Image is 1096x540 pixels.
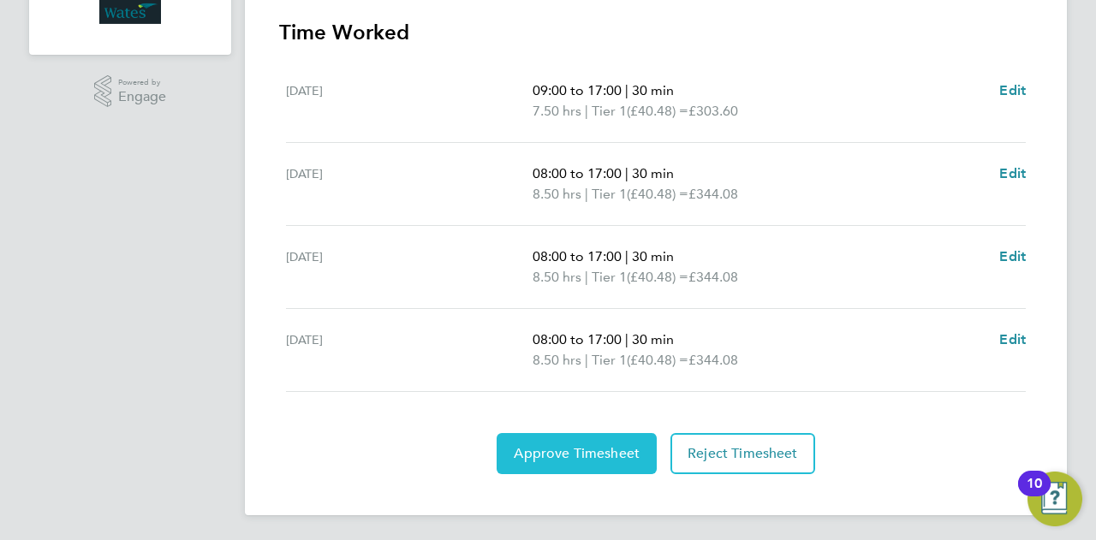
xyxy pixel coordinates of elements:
[999,165,1026,181] span: Edit
[632,165,674,181] span: 30 min
[688,186,738,202] span: £344.08
[533,82,622,98] span: 09:00 to 17:00
[592,101,627,122] span: Tier 1
[533,103,581,119] span: 7.50 hrs
[585,352,588,368] span: |
[632,331,674,347] span: 30 min
[1027,472,1082,526] button: Open Resource Center, 10 new notifications
[999,82,1026,98] span: Edit
[627,352,688,368] span: (£40.48) =
[999,248,1026,264] span: Edit
[627,186,688,202] span: (£40.48) =
[118,90,166,104] span: Engage
[286,329,533,371] div: [DATE]
[688,269,738,285] span: £344.08
[632,248,674,264] span: 30 min
[286,80,533,122] div: [DATE]
[688,445,798,462] span: Reject Timesheet
[670,433,815,474] button: Reject Timesheet
[497,433,657,474] button: Approve Timesheet
[533,186,581,202] span: 8.50 hrs
[514,445,640,462] span: Approve Timesheet
[533,248,622,264] span: 08:00 to 17:00
[533,165,622,181] span: 08:00 to 17:00
[592,267,627,288] span: Tier 1
[688,352,738,368] span: £344.08
[592,350,627,371] span: Tier 1
[625,82,628,98] span: |
[1027,484,1042,506] div: 10
[999,331,1026,347] span: Edit
[999,329,1026,350] a: Edit
[585,103,588,119] span: |
[585,269,588,285] span: |
[625,331,628,347] span: |
[627,269,688,285] span: (£40.48) =
[625,165,628,181] span: |
[632,82,674,98] span: 30 min
[286,246,533,288] div: [DATE]
[585,186,588,202] span: |
[688,103,738,119] span: £303.60
[94,75,167,108] a: Powered byEngage
[279,19,1033,46] h3: Time Worked
[999,80,1026,101] a: Edit
[533,269,581,285] span: 8.50 hrs
[533,331,622,347] span: 08:00 to 17:00
[999,246,1026,267] a: Edit
[625,248,628,264] span: |
[592,184,627,205] span: Tier 1
[286,163,533,205] div: [DATE]
[627,103,688,119] span: (£40.48) =
[118,75,166,90] span: Powered by
[533,352,581,368] span: 8.50 hrs
[999,163,1026,184] a: Edit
